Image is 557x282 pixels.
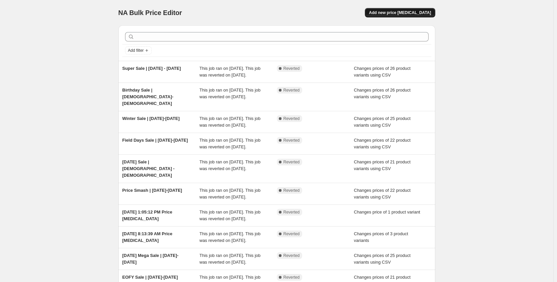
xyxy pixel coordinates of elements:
[284,209,300,215] span: Reverted
[122,231,172,243] span: [DATE] 8:13:39 AM Price [MEDICAL_DATA]
[354,159,411,171] span: Changes prices of 21 product variants using CSV
[122,253,179,265] span: [DATE] Mega Sale | [DATE]-[DATE]
[199,159,260,171] span: This job ran on [DATE]. This job was reverted on [DATE].
[128,48,144,53] span: Add filter
[369,10,431,15] span: Add new price [MEDICAL_DATA]
[284,188,300,193] span: Reverted
[122,209,172,221] span: [DATE] 1:05:12 PM Price [MEDICAL_DATA]
[199,231,260,243] span: This job ran on [DATE]. This job was reverted on [DATE].
[284,253,300,258] span: Reverted
[354,138,411,149] span: Changes prices of 22 product variants using CSV
[365,8,435,17] button: Add new price [MEDICAL_DATA]
[354,209,420,215] span: Changes price of 1 product variant
[125,46,152,54] button: Add filter
[354,188,411,199] span: Changes prices of 22 product variants using CSV
[122,66,181,71] span: Super Sale | [DATE] - [DATE]
[199,188,260,199] span: This job ran on [DATE]. This job was reverted on [DATE].
[354,253,411,265] span: Changes prices of 25 product variants using CSV
[354,231,408,243] span: Changes prices of 3 product variants
[284,88,300,93] span: Reverted
[122,188,182,193] span: Price Smash | [DATE]-[DATE]
[122,159,175,178] span: [DATE] Sale | [DEMOGRAPHIC_DATA] - [DEMOGRAPHIC_DATA]
[122,116,180,121] span: Winter Sale | [DATE]-[DATE]
[199,253,260,265] span: This job ran on [DATE]. This job was reverted on [DATE].
[118,9,182,16] span: NA Bulk Price Editor
[199,88,260,99] span: This job ran on [DATE]. This job was reverted on [DATE].
[284,66,300,71] span: Reverted
[284,275,300,280] span: Reverted
[199,138,260,149] span: This job ran on [DATE]. This job was reverted on [DATE].
[122,275,178,280] span: EOFY Sale | [DATE]-[DATE]
[122,138,188,143] span: Field Days Sale | [DATE]-[DATE]
[199,209,260,221] span: This job ran on [DATE]. This job was reverted on [DATE].
[284,116,300,121] span: Reverted
[284,138,300,143] span: Reverted
[284,159,300,165] span: Reverted
[199,116,260,128] span: This job ran on [DATE]. This job was reverted on [DATE].
[354,88,411,99] span: Changes prices of 26 product variants using CSV
[199,66,260,78] span: This job ran on [DATE]. This job was reverted on [DATE].
[354,116,411,128] span: Changes prices of 25 product variants using CSV
[284,231,300,237] span: Reverted
[122,88,173,106] span: Birthday Sale | [DEMOGRAPHIC_DATA]-[DEMOGRAPHIC_DATA]
[354,66,411,78] span: Changes prices of 26 product variants using CSV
